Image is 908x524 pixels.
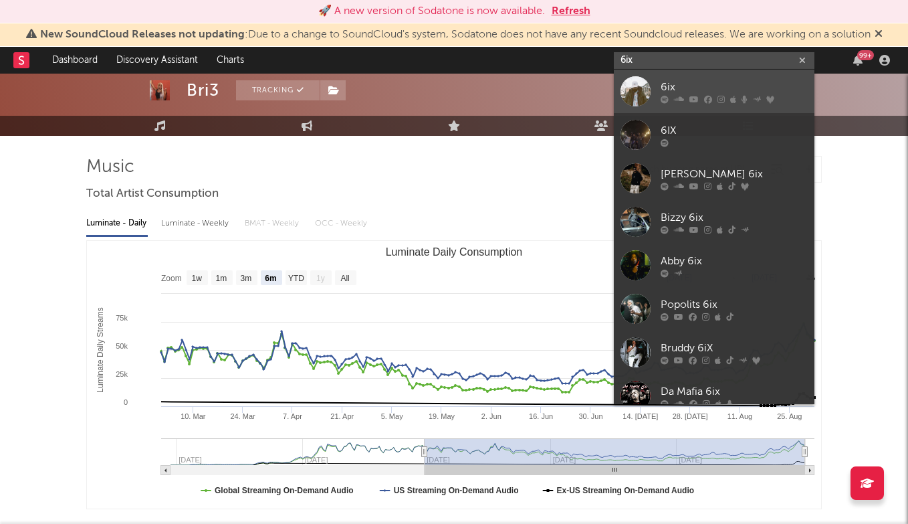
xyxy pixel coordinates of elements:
[614,157,814,200] a: [PERSON_NAME] 6ix
[481,412,501,420] text: 2. Jun
[288,274,304,283] text: YTD
[86,186,219,202] span: Total Artist Consumption
[673,412,708,420] text: 28. [DATE]
[87,241,821,509] svg: Luminate Daily Consumption
[394,486,519,495] text: US Streaming On-Demand Audio
[614,244,814,287] a: Abby 6ix
[614,331,814,374] a: Bruddy 6iX
[661,340,808,356] div: Bruddy 6iX
[241,274,252,283] text: 3m
[529,412,553,420] text: 16. Jun
[853,55,863,66] button: 99+
[661,253,808,269] div: Abby 6ix
[429,412,455,420] text: 19. May
[552,3,590,19] button: Refresh
[386,246,523,258] text: Luminate Daily Consumption
[116,342,128,350] text: 50k
[340,274,349,283] text: All
[614,113,814,157] a: 6IX
[661,122,808,139] div: 6IX
[43,47,107,74] a: Dashboard
[192,274,203,283] text: 1w
[40,29,871,40] span: : Due to a change to SoundCloud's system, Sodatone does not have any recent Soundcloud releases. ...
[614,70,814,113] a: 6ix
[661,79,808,95] div: 6ix
[187,80,219,100] div: Bri3
[216,274,227,283] text: 1m
[116,370,128,378] text: 25k
[283,412,302,420] text: 7. Apr
[727,412,752,420] text: 11. Aug
[330,412,354,420] text: 21. Apr
[207,47,253,74] a: Charts
[661,209,808,226] div: Bizzy 6ix
[614,200,814,244] a: Bizzy 6ix
[578,412,602,420] text: 30. Jun
[661,166,808,182] div: [PERSON_NAME] 6ix
[614,287,814,331] a: Popolits 6ix
[557,486,695,495] text: Ex-US Streaming On-Demand Audio
[161,212,231,235] div: Luminate - Weekly
[215,486,354,495] text: Global Streaming On-Demand Audio
[875,29,883,40] span: Dismiss
[381,412,404,420] text: 5. May
[614,374,814,418] a: Da Mafia 6ix
[777,412,802,420] text: 25. Aug
[661,296,808,313] div: Popolits 6ix
[124,398,128,406] text: 0
[96,307,105,392] text: Luminate Daily Streams
[161,274,182,283] text: Zoom
[614,52,814,69] input: Search for artists
[40,29,245,40] span: New SoundCloud Releases not updating
[86,212,148,235] div: Luminate - Daily
[265,274,276,283] text: 6m
[318,3,545,19] div: 🚀 A new version of Sodatone is now available.
[236,80,320,100] button: Tracking
[622,412,658,420] text: 14. [DATE]
[857,50,874,60] div: 99 +
[107,47,207,74] a: Discovery Assistant
[181,412,206,420] text: 10. Mar
[316,274,325,283] text: 1y
[116,314,128,322] text: 75k
[661,383,808,400] div: Da Mafia 6ix
[230,412,255,420] text: 24. Mar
